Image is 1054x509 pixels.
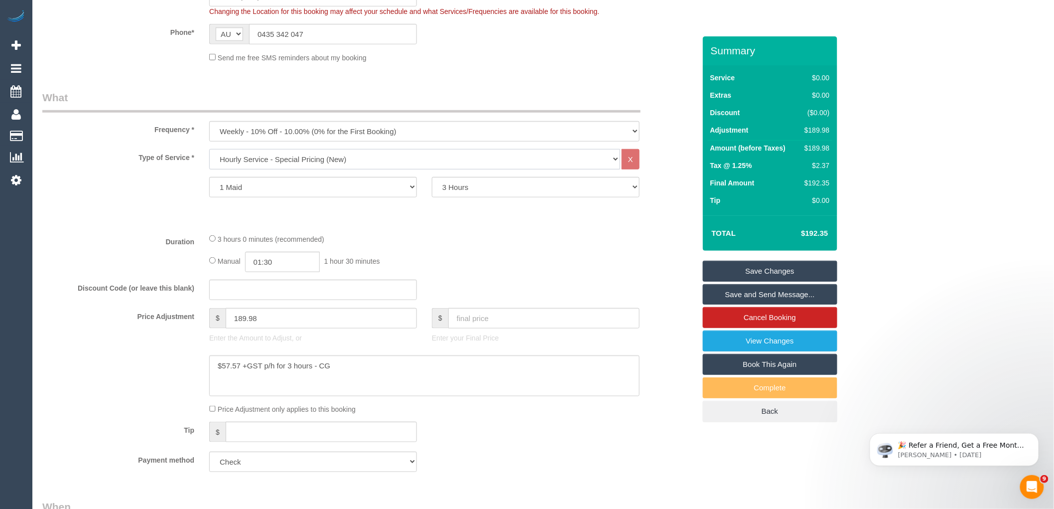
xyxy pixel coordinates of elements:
[35,233,202,247] label: Duration
[209,333,417,343] p: Enter the Amount to Adjust, or
[249,24,417,44] input: Phone*
[432,308,448,329] span: $
[35,452,202,465] label: Payment method
[703,284,837,305] a: Save and Send Message...
[800,73,829,83] div: $0.00
[703,261,837,282] a: Save Changes
[800,108,829,118] div: ($0.00)
[432,333,640,343] p: Enter your Final Price
[218,235,324,243] span: 3 hours 0 minutes (recommended)
[800,125,829,135] div: $189.98
[324,257,380,265] span: 1 hour 30 minutes
[209,422,226,442] span: $
[855,412,1054,482] iframe: Intercom notifications message
[448,308,640,329] input: final price
[710,143,786,153] label: Amount (before Taxes)
[771,229,828,238] h4: $192.35
[712,229,736,237] strong: Total
[209,308,226,329] span: $
[710,108,740,118] label: Discount
[800,161,829,170] div: $2.37
[218,405,356,413] span: Price Adjustment only applies to this booking
[43,38,172,47] p: Message from Ellie, sent 2d ago
[703,401,837,422] a: Back
[35,422,202,435] label: Tip
[35,24,202,37] label: Phone*
[710,73,735,83] label: Service
[800,143,829,153] div: $189.98
[209,7,599,15] span: Changing the Location for this booking may affect your schedule and what Services/Frequencies are...
[800,195,829,205] div: $0.00
[800,90,829,100] div: $0.00
[1020,475,1044,499] iframe: Intercom live chat
[703,331,837,351] a: View Changes
[703,307,837,328] a: Cancel Booking
[35,280,202,293] label: Discount Code (or leave this blank)
[35,149,202,163] label: Type of Service *
[710,161,752,170] label: Tax @ 1.25%
[800,178,829,188] div: $192.35
[43,29,170,136] span: 🎉 Refer a Friend, Get a Free Month! 🎉 Love Automaid? Share the love! When you refer a friend who ...
[710,90,732,100] label: Extras
[711,45,832,56] h3: Summary
[35,308,202,322] label: Price Adjustment
[6,10,26,24] img: Automaid Logo
[710,178,755,188] label: Final Amount
[218,257,241,265] span: Manual
[42,90,641,113] legend: What
[1041,475,1049,483] span: 9
[710,195,721,205] label: Tip
[703,354,837,375] a: Book This Again
[710,125,749,135] label: Adjustment
[218,54,367,62] span: Send me free SMS reminders about my booking
[35,121,202,135] label: Frequency *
